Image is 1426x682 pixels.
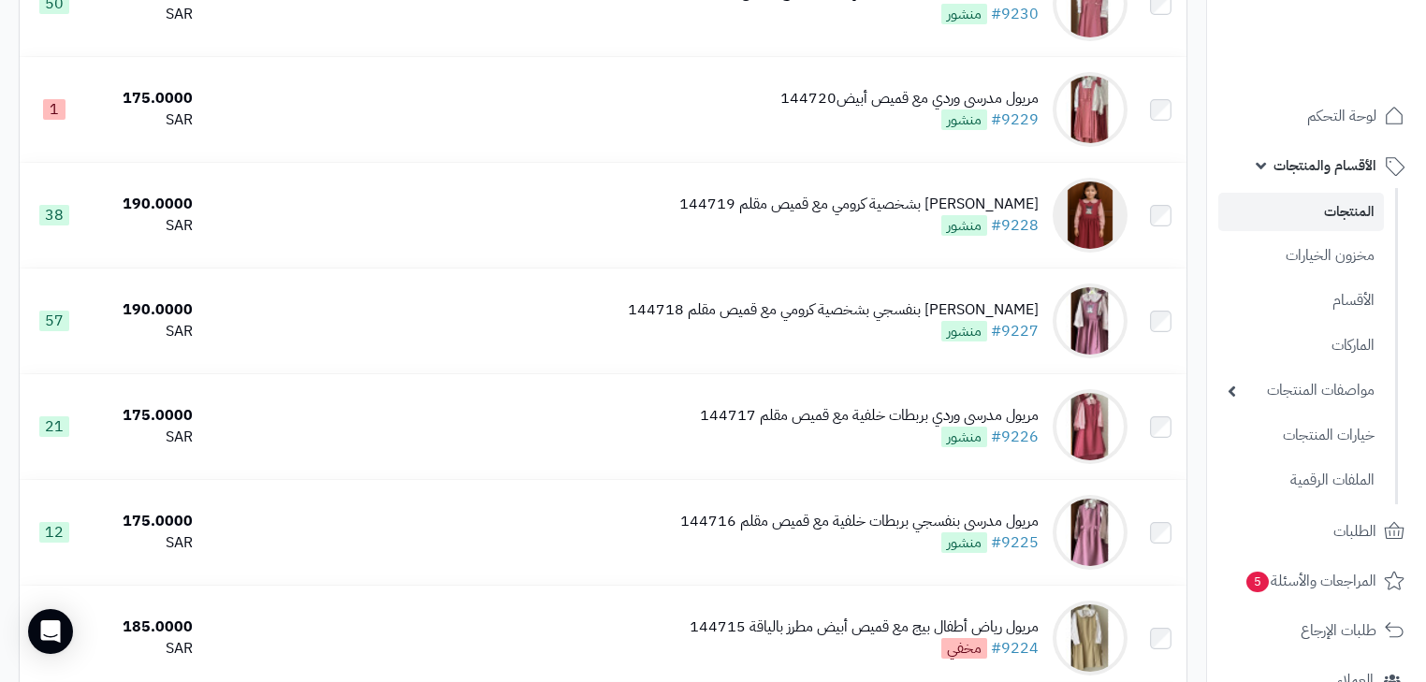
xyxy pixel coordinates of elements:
[941,109,987,130] span: منشور
[1218,236,1384,276] a: مخزون الخيارات
[39,205,69,225] span: 38
[991,320,1039,342] a: #9227
[991,109,1039,131] a: #9229
[39,311,69,331] span: 57
[941,427,987,447] span: منشور
[1053,178,1128,253] img: مريول مدرسي وردي بشخصية كرومي مع قميص مقلم 144719
[1218,94,1415,138] a: لوحة التحكم
[1053,495,1128,570] img: مريول مدرسي بنفسجي بربطات خلفية مع قميص مقلم 144716
[941,532,987,553] span: منشور
[1218,460,1384,501] a: الملفات الرقمية
[96,215,193,237] div: SAR
[1299,50,1408,89] img: logo-2.png
[680,511,1039,532] div: مريول مدرسي بنفسجي بربطات خلفية مع قميص مقلم 144716
[96,638,193,660] div: SAR
[679,194,1039,215] div: [PERSON_NAME] بشخصية كرومي مع قميص مقلم 144719
[991,3,1039,25] a: #9230
[1246,572,1269,592] span: 5
[690,617,1039,638] div: مريول رياض أطفال بيج مع قميص أبيض مطرز بالياقة 144715
[991,531,1039,554] a: #9225
[96,405,193,427] div: 175.0000
[96,321,193,342] div: SAR
[941,321,987,341] span: منشور
[991,637,1039,660] a: #9224
[1218,326,1384,366] a: الماركات
[991,426,1039,448] a: #9226
[1218,608,1415,653] a: طلبات الإرجاع
[96,617,193,638] div: 185.0000
[1218,509,1415,554] a: الطلبات
[1218,193,1384,231] a: المنتجات
[43,99,65,120] span: 1
[96,4,193,25] div: SAR
[1218,559,1415,603] a: المراجعات والأسئلة5
[1301,617,1376,644] span: طلبات الإرجاع
[96,427,193,448] div: SAR
[941,638,987,659] span: مخفي
[28,609,73,654] div: Open Intercom Messenger
[1333,518,1376,544] span: الطلبات
[96,109,193,131] div: SAR
[1218,415,1384,456] a: خيارات المنتجات
[1053,389,1128,464] img: مريول مدرسي وردي بربطات خلفية مع قميص مقلم 144717
[1307,103,1376,129] span: لوحة التحكم
[941,4,987,24] span: منشور
[780,88,1039,109] div: مريول مدرسي وردي مع قميص أبيض144720
[96,88,193,109] div: 175.0000
[39,416,69,437] span: 21
[1053,72,1128,147] img: مريول مدرسي وردي مع قميص أبيض144720
[1053,601,1128,675] img: مريول رياض أطفال بيج مع قميص أبيض مطرز بالياقة 144715
[991,214,1039,237] a: #9228
[96,511,193,532] div: 175.0000
[941,215,987,236] span: منشور
[700,405,1039,427] div: مريول مدرسي وردي بربطات خلفية مع قميص مقلم 144717
[1053,283,1128,358] img: مريول مدرسي بنفسجي بشخصية كرومي مع قميص مقلم 144718
[1244,568,1376,594] span: المراجعات والأسئلة
[1218,370,1384,411] a: مواصفات المنتجات
[1218,281,1384,321] a: الأقسام
[96,299,193,321] div: 190.0000
[39,522,69,543] span: 12
[1273,152,1376,179] span: الأقسام والمنتجات
[96,532,193,554] div: SAR
[96,194,193,215] div: 190.0000
[628,299,1039,321] div: [PERSON_NAME] بنفسجي بشخصية كرومي مع قميص مقلم 144718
